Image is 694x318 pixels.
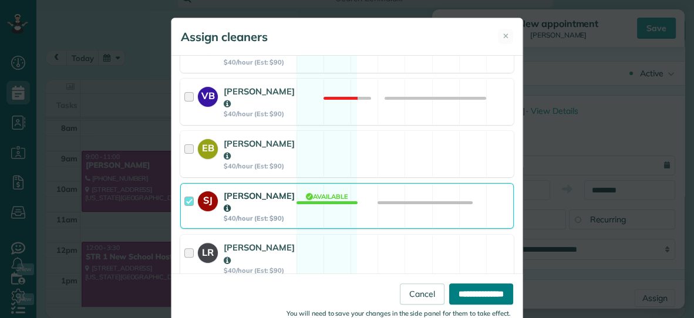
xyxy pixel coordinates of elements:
strong: [PERSON_NAME] [224,138,295,161]
a: Cancel [400,283,444,305]
strong: $40/hour (Est: $90) [224,162,295,170]
small: You will need to save your changes in the side panel for them to take effect. [287,309,511,317]
strong: $40/hour (Est: $90) [224,266,295,275]
strong: LR [198,243,218,259]
strong: $40/hour (Est: $90) [224,110,295,118]
strong: $40/hour (Est: $90) [224,58,295,66]
strong: [PERSON_NAME] [224,242,295,265]
strong: EB [198,139,218,155]
strong: [PERSON_NAME] [224,86,295,109]
strong: SJ [198,191,218,208]
h5: Assign cleaners [181,29,268,45]
strong: $40/hour (Est: $90) [224,214,295,222]
strong: VB [198,87,218,103]
span: ✕ [503,31,509,42]
strong: [PERSON_NAME] [224,190,295,214]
